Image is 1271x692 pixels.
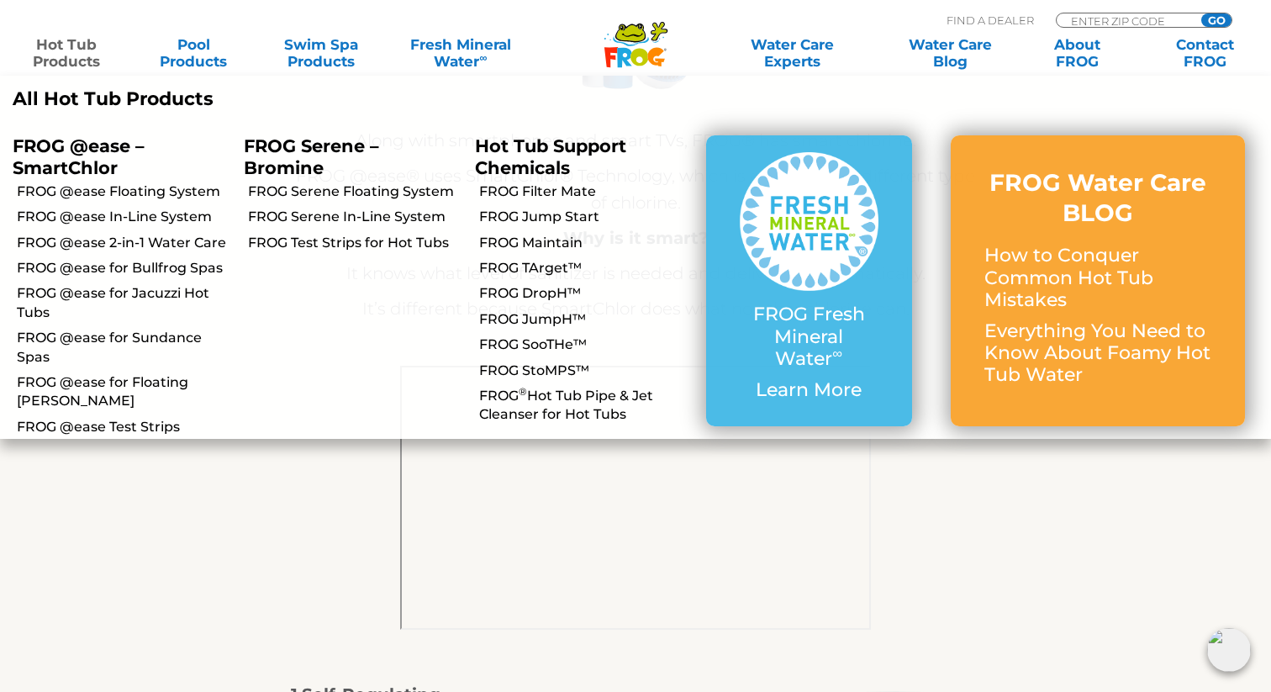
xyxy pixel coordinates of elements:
sup: ® [519,385,527,398]
input: GO [1201,13,1231,27]
p: FROG @ease – SmartChlor [13,135,219,177]
iframe: FROG® @ease® Benefits [400,366,871,630]
a: Fresh MineralWater∞ [398,36,522,70]
p: FROG Serene – Bromine [244,135,450,177]
a: FROG Maintain [479,234,694,252]
a: Hot Tub Support Chemicals [475,135,626,177]
a: FROG SooTHe™ [479,335,694,354]
a: All Hot Tub Products [13,88,623,110]
a: FROG @ease 2-in-1 Water Care [17,234,231,252]
img: openIcon [1207,628,1251,672]
a: FROG @ease for Sundance Spas [17,329,231,367]
a: FROG Test Strips for Hot Tubs [248,234,462,252]
a: Water CareBlog [900,36,999,70]
a: FROG Filter Mate [479,182,694,201]
a: FROG @ease for Bullfrog Spas [17,259,231,277]
a: PoolProducts [144,36,243,70]
a: FROG Fresh Mineral Water∞ Learn More [740,152,878,409]
a: FROG Serene Floating System [248,182,462,201]
p: FROG Fresh Mineral Water [740,304,878,370]
a: FROG @ease Test Strips [17,418,231,436]
p: Find A Dealer [947,13,1034,28]
a: FROG®Hot Tub Pipe & Jet Cleanser for Hot Tubs [479,387,694,425]
a: FROG Serene In-Line System [248,208,462,226]
a: FROG DropH™ [479,284,694,303]
sup: ∞ [479,51,487,64]
p: Everything You Need to Know About Foamy Hot Tub Water [984,320,1211,387]
sup: ∞ [832,345,842,362]
a: FROG TArget™ [479,259,694,277]
a: FROG @ease for Jacuzzi Hot Tubs [17,284,231,322]
a: FROG @ease Floating System [17,182,231,201]
a: Swim SpaProducts [272,36,371,70]
a: FROG JumpH™ [479,310,694,329]
a: Water CareExperts [711,36,872,70]
a: ContactFROG [1155,36,1254,70]
a: FROG Water Care BLOG How to Conquer Common Hot Tub Mistakes Everything You Need to Know About Foa... [984,167,1211,395]
a: FROG @ease for Floating [PERSON_NAME] [17,373,231,411]
input: Zip Code Form [1069,13,1183,28]
a: Hot TubProducts [17,36,116,70]
a: FROG @ease In-Line System [17,208,231,226]
a: FROG Jump Start [479,208,694,226]
h3: FROG Water Care BLOG [984,167,1211,229]
p: How to Conquer Common Hot Tub Mistakes [984,245,1211,311]
a: FROG StoMPS™ [479,362,694,380]
a: AboutFROG [1028,36,1127,70]
p: Learn More [740,379,878,401]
